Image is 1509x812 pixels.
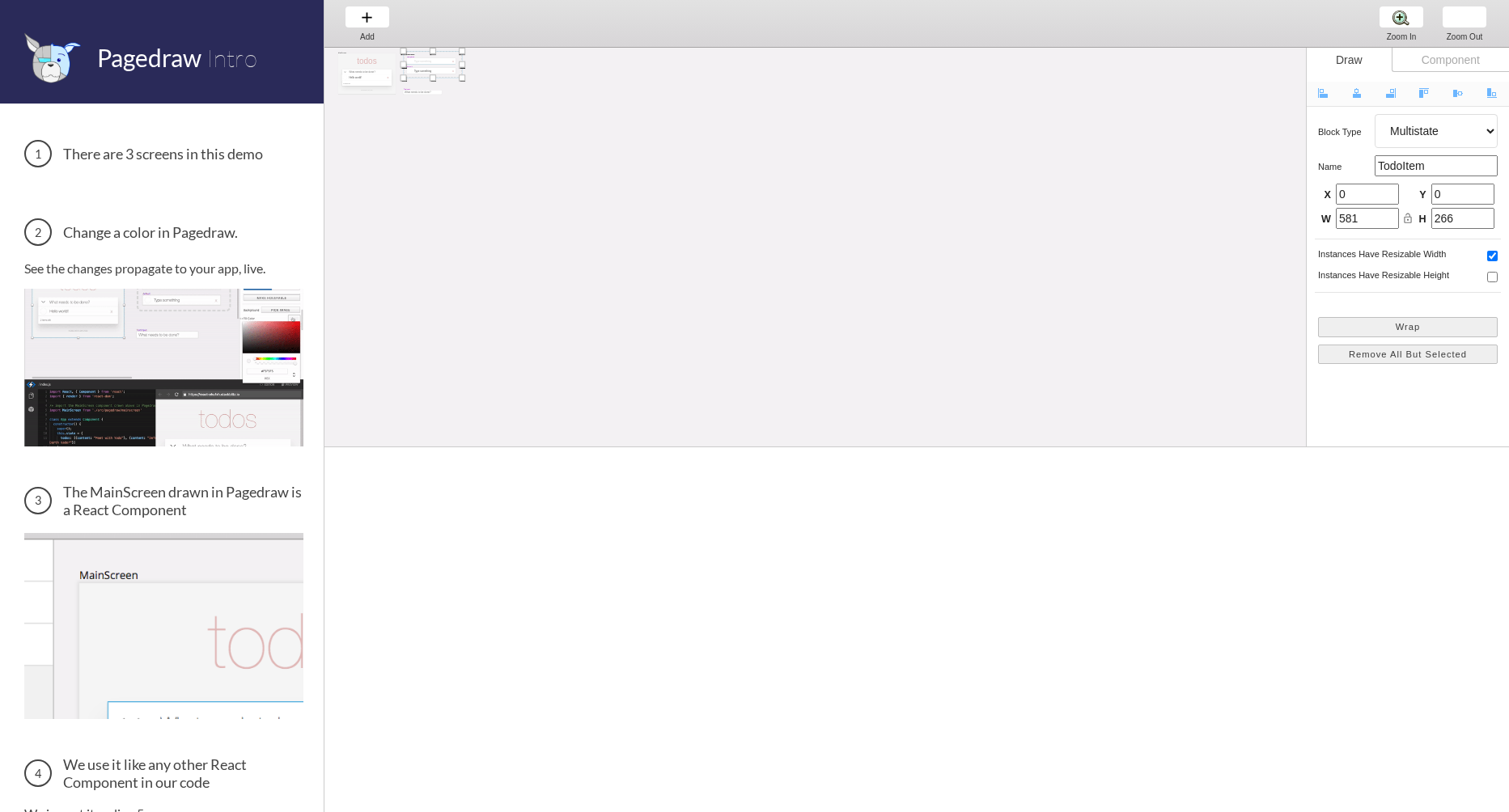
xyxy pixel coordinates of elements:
[358,9,375,26] img: baseline-add-24px.svg
[1402,213,1414,224] i: lock_open
[24,260,303,276] p: See the changes propagate to your app, live.
[1318,317,1498,337] button: Wrap
[24,140,303,167] h3: There are 3 screens in this demo
[1321,213,1331,227] span: W
[1434,32,1495,41] div: Zoom Out
[407,57,414,58] div: completed
[24,289,303,446] img: Change a color in Pagedraw
[1375,155,1498,176] input: TodoItem
[1456,9,1473,26] img: zoom-minus.png
[337,32,398,41] div: Add
[1417,188,1426,203] span: Y
[338,52,346,53] div: MainScreen
[407,66,412,68] div: default
[97,43,201,72] span: Pagedraw
[1487,251,1498,261] input: instances have resizable width
[1318,249,1451,259] h5: instances have resizable width
[1417,213,1426,227] span: H
[1307,48,1392,72] div: Draw
[24,533,303,720] img: The MainScreen Component in Pagedraw
[24,755,303,791] h3: We use it like any other React Component in our code
[1487,272,1498,282] input: instances have resizable height
[1318,127,1375,137] h5: Block type
[1321,188,1331,203] span: X
[24,32,81,83] img: favicon.png
[1371,32,1432,41] div: Zoom In
[24,483,303,518] h3: The MainScreen drawn in Pagedraw is a React Component
[1318,345,1498,365] button: Remove All But Selected
[1392,9,1409,26] img: zoom-plus.png
[1318,270,1454,280] h5: instances have resizable height
[1392,48,1509,72] div: Component
[24,218,303,246] h3: Change a color in Pagedraw.
[1318,162,1375,171] h5: name
[206,43,257,73] span: Intro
